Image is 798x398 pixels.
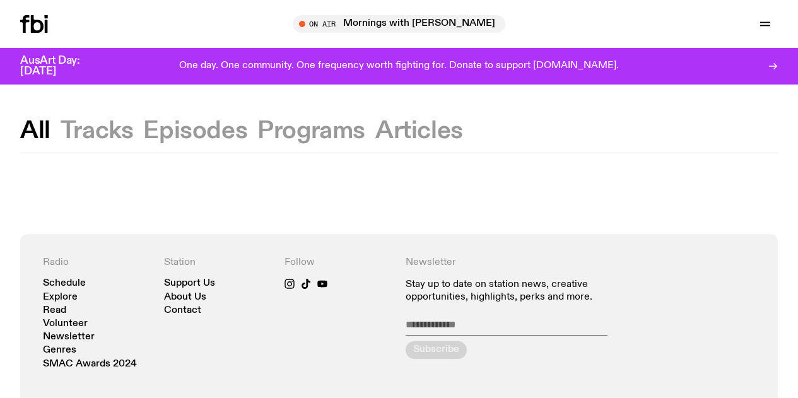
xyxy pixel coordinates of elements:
[43,346,76,355] a: Genres
[20,56,101,77] h3: AusArt Day: [DATE]
[406,257,635,269] h4: Newsletter
[61,120,134,143] button: Tracks
[164,306,201,315] a: Contact
[406,279,635,303] p: Stay up to date on station news, creative opportunities, highlights, perks and more.
[20,120,50,143] button: All
[43,293,78,302] a: Explore
[164,293,206,302] a: About Us
[43,319,88,329] a: Volunteer
[43,279,86,288] a: Schedule
[43,257,151,269] h4: Radio
[285,257,393,269] h4: Follow
[375,120,463,143] button: Articles
[406,341,467,359] button: Subscribe
[43,360,137,369] a: SMAC Awards 2024
[164,257,273,269] h4: Station
[143,120,247,143] button: Episodes
[179,61,619,72] p: One day. One community. One frequency worth fighting for. Donate to support [DOMAIN_NAME].
[293,15,505,33] button: On AirMornings with [PERSON_NAME]
[43,332,95,342] a: Newsletter
[257,120,365,143] button: Programs
[43,306,66,315] a: Read
[164,279,215,288] a: Support Us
